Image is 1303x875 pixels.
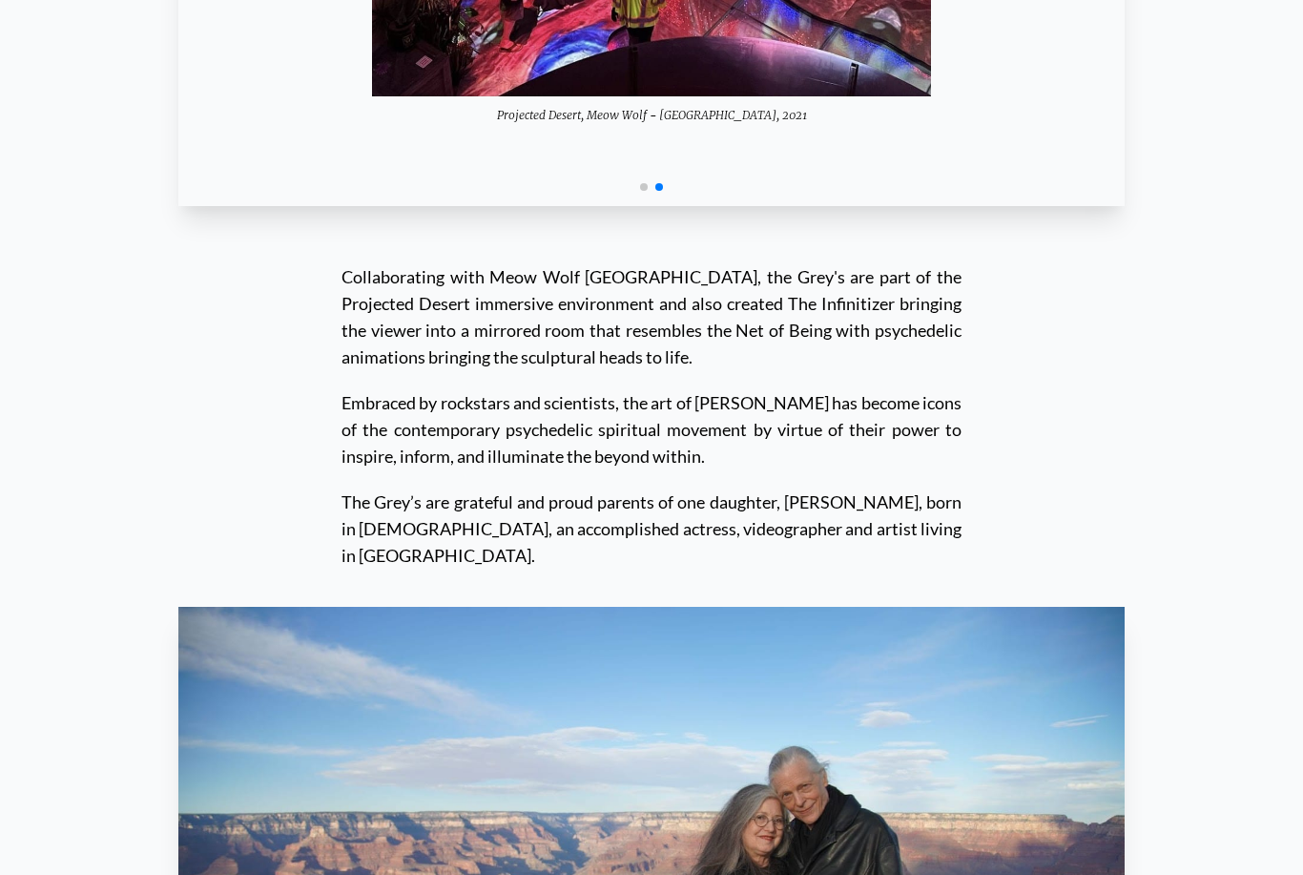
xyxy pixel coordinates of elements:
[341,370,962,469] div: Embraced by rockstars and scientists, the art of [PERSON_NAME] has become icons of the contempora...
[655,183,663,191] span: Go to slide 2
[640,183,648,191] span: Go to slide 1
[372,96,932,135] div: Projected Desert, Meow Wolf - [GEOGRAPHIC_DATA], 2021
[341,469,962,569] div: The Grey’s are grateful and proud parents of one daughter, [PERSON_NAME], born in [DEMOGRAPHIC_DA...
[341,263,962,370] div: Collaborating with Meow Wolf [GEOGRAPHIC_DATA], the Grey's are part of the Projected Desert immer...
